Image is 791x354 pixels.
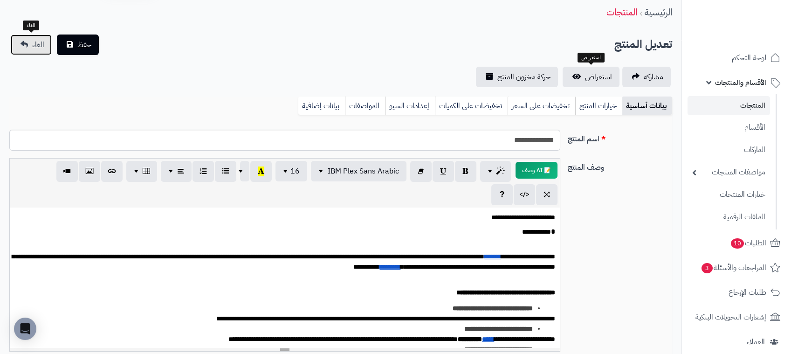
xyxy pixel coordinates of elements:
div: استعراض [578,53,605,63]
button: حفظ [57,35,99,55]
button: 📝 AI وصف [516,162,557,179]
span: 10 [731,238,744,249]
a: الماركات [688,140,770,160]
a: تخفيضات على الكميات [435,97,508,115]
a: المراجعات والأسئلة3 [688,257,785,279]
span: حفظ [77,39,91,50]
span: الطلبات [730,236,766,250]
a: الأقسام [688,118,770,138]
a: بيانات أساسية [622,97,672,115]
a: طلبات الإرجاع [688,281,785,304]
a: الطلبات10 [688,232,785,254]
span: المراجعات والأسئلة [701,261,766,274]
a: بيانات إضافية [298,97,345,115]
a: إعدادات السيو [385,97,435,115]
div: الغاء [23,21,39,31]
a: المنتجات [688,96,770,115]
a: الملفات الرقمية [688,207,770,227]
span: إشعارات التحويلات البنكية [695,311,766,324]
a: الرئيسية [645,5,672,19]
span: IBM Plex Sans Arabic [328,166,399,177]
span: لوحة التحكم [732,51,766,64]
span: استعراض [585,71,612,83]
label: اسم المنتج [564,130,676,145]
span: طلبات الإرجاع [729,286,766,299]
button: IBM Plex Sans Arabic [311,161,406,181]
a: مواصفات المنتجات [688,162,770,182]
a: خيارات المنتجات [688,185,770,205]
a: حركة مخزون المنتج [476,67,558,87]
h2: تعديل المنتج [614,35,672,54]
span: مشاركه [644,71,663,83]
label: وصف المنتج [564,158,676,173]
a: مشاركه [622,67,671,87]
div: Open Intercom Messenger [14,318,36,340]
a: إشعارات التحويلات البنكية [688,306,785,328]
span: 16 [290,166,300,177]
a: استعراض [563,67,619,87]
a: خيارات المنتج [575,97,622,115]
span: 3 [702,263,713,273]
span: حركة مخزون المنتج [497,71,550,83]
span: الأقسام والمنتجات [715,76,766,89]
a: العملاء [688,331,785,353]
a: لوحة التحكم [688,47,785,69]
a: تخفيضات على السعر [508,97,575,115]
a: المواصفات [345,97,385,115]
button: 16 [275,161,307,181]
a: الغاء [11,35,52,55]
span: الغاء [32,39,44,50]
a: المنتجات [606,5,637,19]
span: العملاء [747,335,765,348]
